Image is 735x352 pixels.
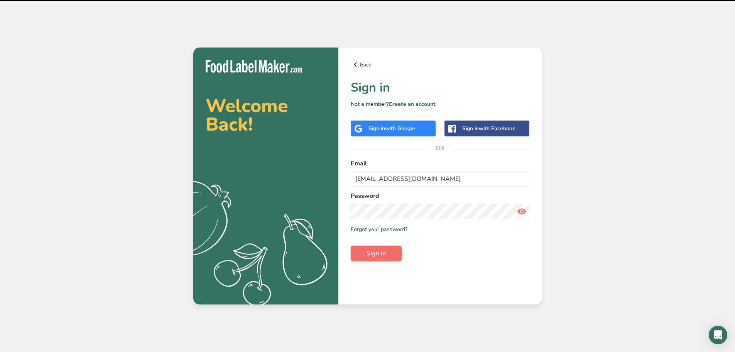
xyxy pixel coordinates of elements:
div: Sign in [368,124,415,133]
div: Open Intercom Messenger [709,326,727,344]
span: with Facebook [479,125,515,132]
h2: Welcome Back! [206,97,326,134]
a: Back [351,60,529,69]
span: Sign in [367,249,386,258]
p: Not a member? [351,100,529,108]
span: with Google [385,125,415,132]
a: Create an account [389,100,436,108]
input: Enter Your Email [351,171,529,187]
label: Email [351,159,529,168]
span: OR [429,137,452,160]
div: Sign in [462,124,515,133]
a: Forgot your password? [351,225,407,233]
button: Sign in [351,246,402,261]
label: Password [351,191,529,201]
img: Food Label Maker [206,60,302,73]
h1: Sign in [351,78,529,97]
